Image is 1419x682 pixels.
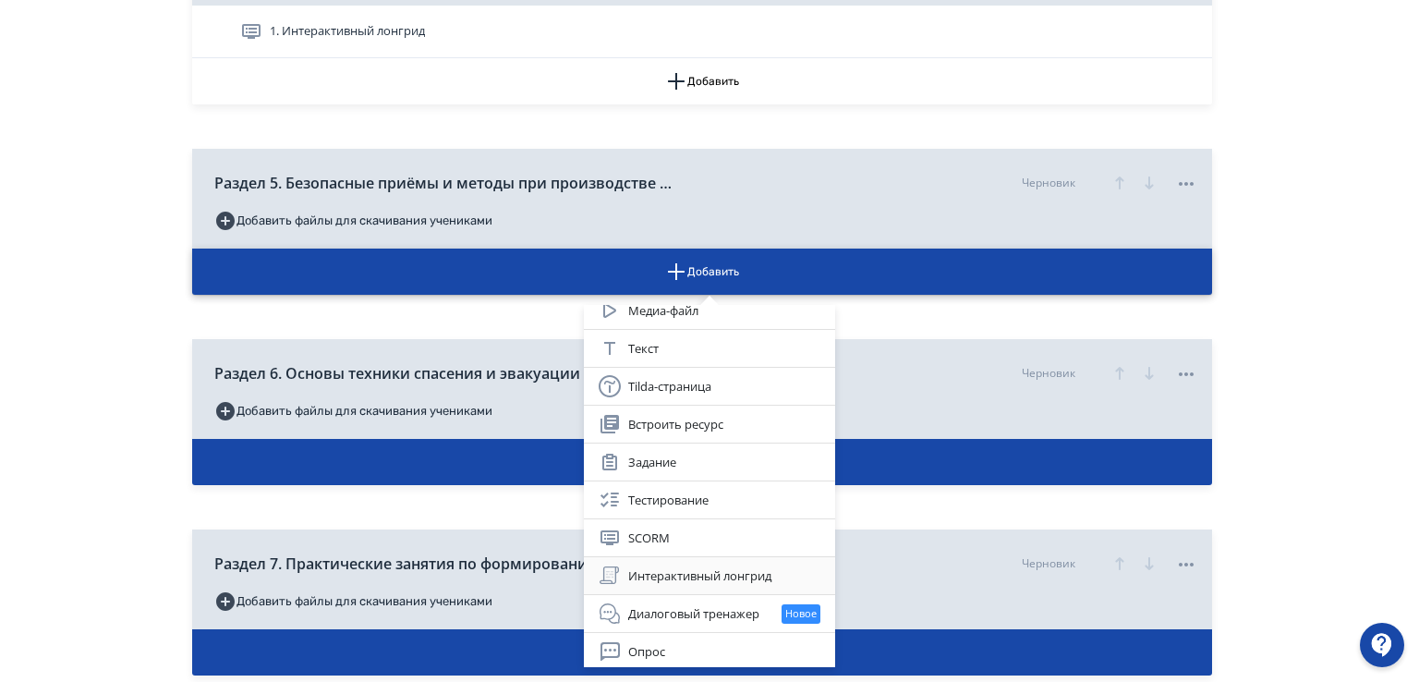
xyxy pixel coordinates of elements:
[599,299,820,322] div: Медиа-файл
[599,451,820,473] div: Задание
[599,527,820,549] div: SCORM
[599,489,820,511] div: Тестирование
[599,640,820,663] div: Опрос
[599,413,820,435] div: Встроить ресурс
[599,603,820,625] div: Диалоговый тренажер
[599,565,820,587] div: Интерактивный лонгрид
[785,606,817,622] span: Новое
[599,337,820,359] div: Текст
[599,375,820,397] div: Tilda-страница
